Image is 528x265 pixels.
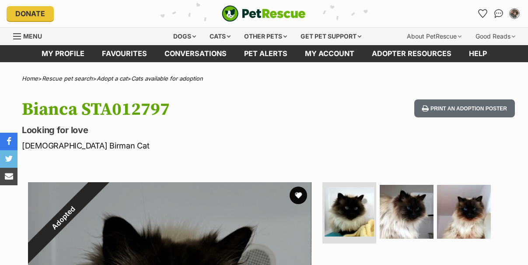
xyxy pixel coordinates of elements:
[325,187,374,237] img: Photo of Bianca Sta012797
[23,32,42,40] span: Menu
[510,9,519,18] img: Byron Trichardt profile pic
[476,7,521,21] ul: Account quick links
[13,28,48,43] a: Menu
[167,28,202,45] div: Dogs
[42,75,93,82] a: Rescue pet search
[97,75,127,82] a: Adopt a cat
[380,185,434,239] img: Photo of Bianca Sta012797
[494,9,504,18] img: chat-41dd97257d64d25036548639549fe6c8038ab92f7586957e7f3b1b290dea8141.svg
[7,6,54,21] a: Donate
[222,5,306,22] img: logo-cat-932fe2b9b8326f06289b0f2fb663e598f794de774fb13d1741a6617ecf9a85b4.svg
[203,28,237,45] div: Cats
[469,28,521,45] div: Good Reads
[22,124,323,136] p: Looking for love
[401,28,468,45] div: About PetRescue
[460,45,496,62] a: Help
[414,99,515,117] button: Print an adoption poster
[294,28,367,45] div: Get pet support
[156,45,235,62] a: conversations
[437,185,491,239] img: Photo of Bianca Sta012797
[507,7,521,21] button: My account
[363,45,460,62] a: Adopter resources
[290,187,307,204] button: favourite
[296,45,363,62] a: My account
[222,5,306,22] a: PetRescue
[33,45,93,62] a: My profile
[238,28,293,45] div: Other pets
[93,45,156,62] a: Favourites
[22,75,38,82] a: Home
[492,7,506,21] a: Conversations
[235,45,296,62] a: Pet alerts
[22,140,323,152] p: [DEMOGRAPHIC_DATA] Birman Cat
[22,99,323,120] h1: Bianca STA012797
[131,75,203,82] a: Cats available for adoption
[476,7,490,21] a: Favourites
